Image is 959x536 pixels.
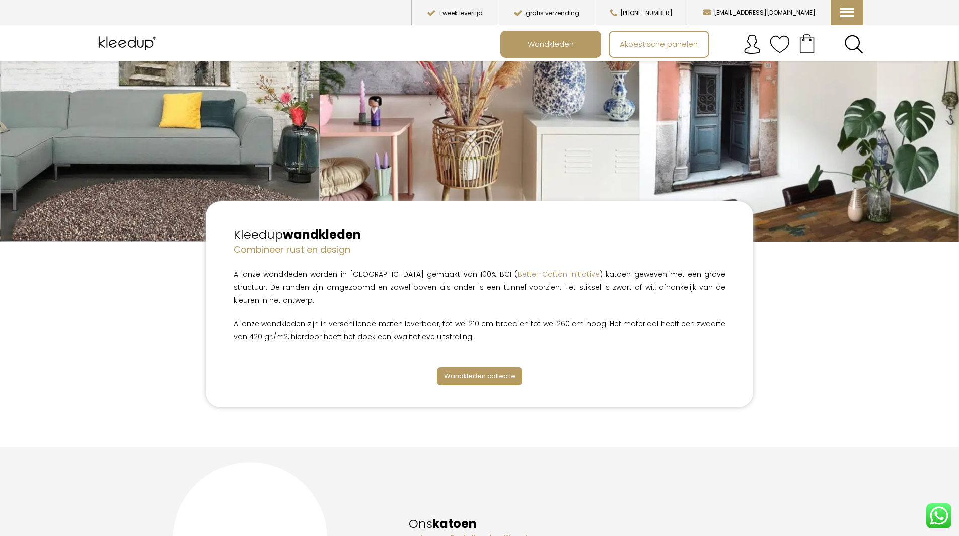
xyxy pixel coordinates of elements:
img: Kleedup [96,31,161,56]
span: Wandkleden [522,35,579,54]
h2: Ons [409,515,863,532]
nav: Main menu [500,31,871,58]
p: Al onze wandkleden worden in [GEOGRAPHIC_DATA] gemaakt van 100% BCI ( ) katoen geweven met een gr... [234,268,726,307]
h4: Combineer rust en design [234,243,726,256]
p: Al onze wandkleden zijn in verschillende maten leverbaar, tot wel 210 cm breed en tot wel 260 cm ... [234,317,726,343]
h2: Kleedup [234,226,726,243]
strong: wandkleden [283,226,361,243]
a: Wandkleden collectie [437,367,523,385]
a: Akoestische panelen [610,32,708,57]
strong: katoen [432,515,477,532]
a: Better Cotton Initiative [518,269,600,279]
span: Wandkleden collectie [444,371,515,381]
a: Your cart [790,31,824,56]
img: account.svg [742,34,762,54]
a: Wandkleden [501,32,600,57]
span: Akoestische panelen [614,35,703,54]
a: Search [844,35,863,54]
img: verlanglijstje.svg [770,34,790,54]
